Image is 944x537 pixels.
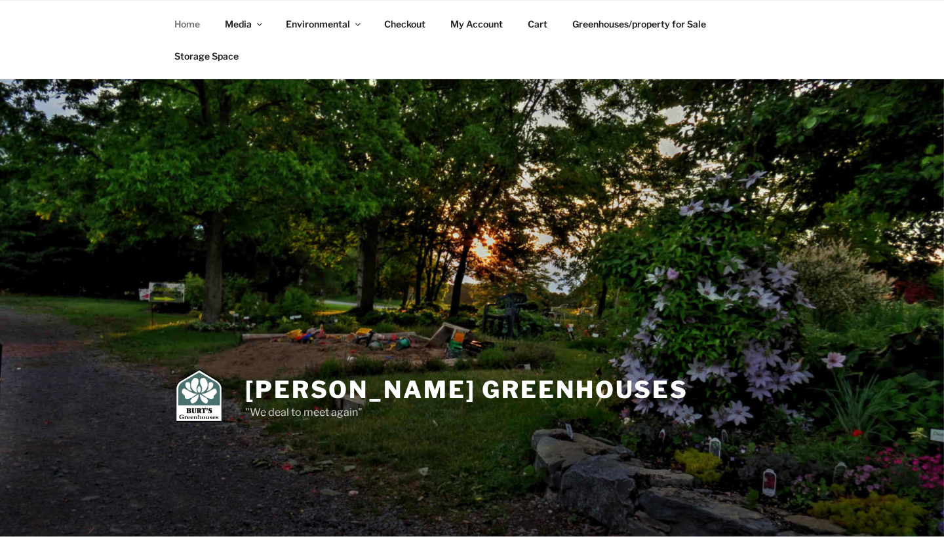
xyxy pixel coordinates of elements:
[176,369,222,422] img: Burt's Greenhouses
[372,8,437,40] a: Checkout
[439,8,514,40] a: My Account
[163,8,211,40] a: Home
[245,375,688,404] a: [PERSON_NAME] Greenhouses
[274,8,370,40] a: Environmental
[213,8,272,40] a: Media
[163,8,781,72] nav: Top Menu
[245,405,688,420] p: "We deal to meet again"
[516,8,559,40] a: Cart
[163,40,250,72] a: Storage Space
[560,8,717,40] a: Greenhouses/property for Sale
